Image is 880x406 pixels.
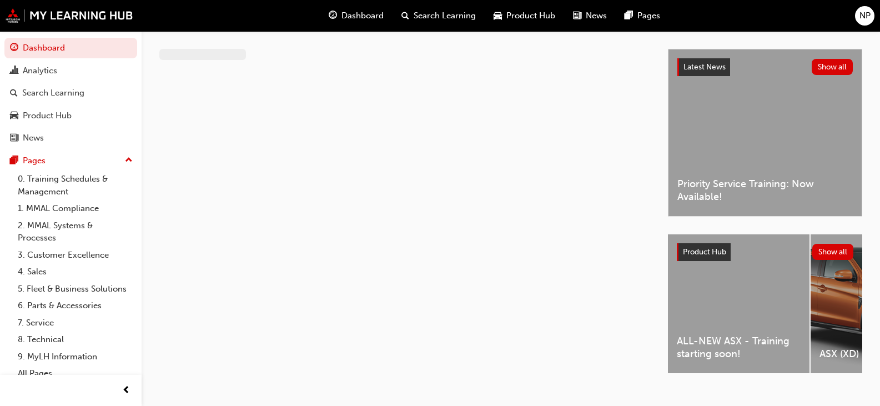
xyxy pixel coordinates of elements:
button: Pages [4,151,137,171]
a: 5. Fleet & Business Solutions [13,280,137,298]
span: Product Hub [683,247,726,257]
span: NP [859,9,871,22]
a: 8. Technical [13,331,137,348]
a: Analytics [4,61,137,81]
span: pages-icon [625,9,633,23]
a: car-iconProduct Hub [485,4,564,27]
a: 4. Sales [13,263,137,280]
a: search-iconSearch Learning [393,4,485,27]
a: Product Hub [4,106,137,126]
a: News [4,128,137,148]
button: Show all [812,59,853,75]
span: ALL-NEW ASX - Training starting soon! [677,335,801,360]
span: news-icon [573,9,581,23]
a: Search Learning [4,83,137,103]
a: 7. Service [13,314,137,332]
span: guage-icon [10,43,18,53]
a: guage-iconDashboard [320,4,393,27]
span: guage-icon [329,9,337,23]
a: Latest NewsShow allPriority Service Training: Now Available! [668,49,862,217]
div: Search Learning [22,87,84,99]
a: news-iconNews [564,4,616,27]
a: 0. Training Schedules & Management [13,171,137,200]
span: chart-icon [10,66,18,76]
a: Product HubShow all [677,243,853,261]
span: Latest News [683,62,726,72]
span: news-icon [10,133,18,143]
button: Show all [812,244,854,260]
a: Dashboard [4,38,137,58]
span: Pages [637,9,660,22]
span: Search Learning [414,9,476,22]
img: mmal [6,8,133,23]
button: NP [855,6,874,26]
span: up-icon [125,153,133,168]
span: pages-icon [10,156,18,166]
span: prev-icon [122,384,130,398]
a: pages-iconPages [616,4,669,27]
span: car-icon [494,9,502,23]
a: Latest NewsShow all [677,58,853,76]
a: ALL-NEW ASX - Training starting soon! [668,234,809,373]
div: Pages [23,154,46,167]
span: Product Hub [506,9,555,22]
span: search-icon [10,88,18,98]
a: 3. Customer Excellence [13,247,137,264]
div: News [23,132,44,144]
span: News [586,9,607,22]
div: Analytics [23,64,57,77]
span: Priority Service Training: Now Available! [677,178,853,203]
button: DashboardAnalyticsSearch LearningProduct HubNews [4,36,137,151]
span: Dashboard [341,9,384,22]
a: All Pages [13,365,137,382]
a: 2. MMAL Systems & Processes [13,217,137,247]
span: search-icon [401,9,409,23]
span: car-icon [10,111,18,121]
a: 9. MyLH Information [13,348,137,365]
a: 6. Parts & Accessories [13,297,137,314]
div: Product Hub [23,109,72,122]
a: 1. MMAL Compliance [13,200,137,217]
